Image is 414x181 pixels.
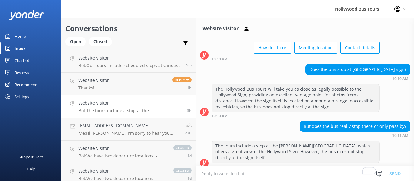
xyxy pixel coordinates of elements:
div: Support Docs [19,151,43,163]
button: Meeting location [294,42,337,54]
span: Oct 12 2025 11:39am (UTC -07:00) America/Tijuana [187,85,192,90]
h4: Website Visitor [78,145,167,152]
div: Oct 12 2025 10:11am (UTC -07:00) America/Tijuana [300,133,410,137]
span: Oct 11 2025 01:42pm (UTC -07:00) America/Tijuana [185,131,192,136]
div: Chatbot [15,54,29,66]
div: Recommend [15,79,38,91]
div: Inbox [15,42,26,54]
div: The tours include a stop at the [PERSON_NAME][GEOGRAPHIC_DATA], which offers a great view of the ... [212,141,379,163]
div: Settings [15,91,29,103]
h4: Website Visitor [78,55,182,61]
div: But does the bus really stop there or only pass by? [300,121,410,131]
h2: Conversations [65,23,192,34]
div: Oct 12 2025 10:10am (UTC -07:00) America/Tijuana [212,57,380,61]
span: closed [173,168,192,173]
div: Help [27,163,35,175]
a: [EMAIL_ADDRESS][DOMAIN_NAME]Me:Hi [PERSON_NAME], I'm sorry to hear you won't make your tour. Unfo... [61,118,196,141]
h4: Website Visitor [78,168,167,174]
a: Website VisitorBot:Our tours include scheduled stops at various points of interest, allowing you ... [61,50,196,73]
div: Does the bus stop at [GEOGRAPHIC_DATA] sign? [306,64,410,75]
textarea: To enrich screen reader interactions, please activate Accessibility in Grammarly extension settings [196,166,414,181]
a: Website VisitorThanks!Reply1h [61,73,196,95]
span: Oct 11 2025 11:33am (UTC -07:00) America/Tijuana [187,153,192,158]
strong: 10:10 AM [392,77,408,81]
span: Oct 11 2025 11:02am (UTC -07:00) America/Tijuana [187,176,192,181]
a: Website VisitorBot:We have two departure locations: - [STREET_ADDRESS]. Please check-in inside th... [61,141,196,163]
h4: Website Visitor [78,100,182,106]
strong: 10:11 AM [212,165,228,169]
div: Oct 12 2025 10:10am (UTC -07:00) America/Tijuana [305,76,410,81]
span: Oct 12 2025 01:23pm (UTC -07:00) America/Tijuana [186,63,192,68]
span: closed [173,145,192,150]
span: Oct 12 2025 10:11am (UTC -07:00) America/Tijuana [187,108,192,113]
div: Open [65,37,86,46]
strong: 10:11 AM [392,134,408,137]
strong: 10:10 AM [212,57,228,61]
p: Bot: Our tours include scheduled stops at various points of interest, allowing you to step off th... [78,63,182,68]
a: Website VisitorBot:The tours include a stop at the [PERSON_NAME][GEOGRAPHIC_DATA], which offers a... [61,95,196,118]
img: yonder-white-logo.png [9,10,44,20]
div: Oct 12 2025 10:10am (UTC -07:00) America/Tijuana [212,114,380,118]
button: How do I book [254,42,291,54]
p: Me: Hi [PERSON_NAME], I'm sorry to hear you won't make your tour. Unfortunately, it's too late to... [78,131,180,136]
a: Closed [89,38,115,45]
button: Contact details [340,42,380,54]
h4: Website Visitor [78,77,109,84]
h3: Website Visitor [202,25,239,33]
span: Reply [172,77,192,82]
div: Closed [89,37,112,46]
div: The Hollywood Bus Tours will take you as close as legally possible to the Hollywood Sign, providi... [212,84,379,112]
a: Open [65,38,89,45]
p: Bot: The tours include a stop at the [PERSON_NAME][GEOGRAPHIC_DATA], which offers a great view of... [78,108,182,113]
div: Home [15,30,26,42]
div: Oct 12 2025 10:11am (UTC -07:00) America/Tijuana [212,165,380,169]
h4: [EMAIL_ADDRESS][DOMAIN_NAME] [78,122,180,129]
div: Reviews [15,66,29,79]
strong: 10:10 AM [212,114,228,118]
p: Thanks! [78,85,109,91]
p: Bot: We have two departure locations: - [STREET_ADDRESS]. Please check-in inside the [GEOGRAPHIC_... [78,153,167,159]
